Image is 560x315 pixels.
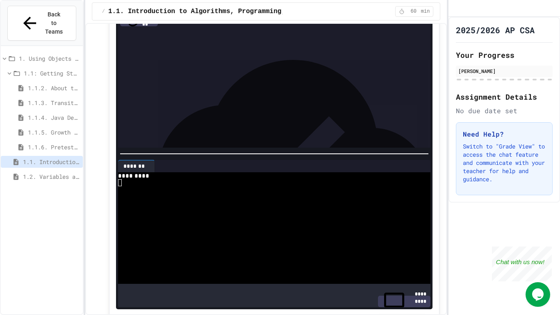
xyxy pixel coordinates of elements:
span: 1.1. Introduction to Algorithms, Programming, and Compilers [23,157,80,166]
div: No due date set [456,106,553,116]
h3: Need Help? [463,129,546,139]
span: 1.1.3. Transitioning from AP CSP to AP CSA [28,98,80,107]
button: Back to Teams [7,6,76,41]
span: 60 [407,8,420,15]
span: min [421,8,430,15]
span: 1.1.6. Pretest for the AP CSA Exam [28,143,80,151]
span: 1. Using Objects and Methods [19,54,80,63]
span: 1.1. Introduction to Algorithms, Programming, and Compilers [108,7,341,16]
h2: Assignment Details [456,91,553,103]
span: 1.2. Variables and Data Types [23,172,80,181]
span: 1.1.4. Java Development Environments [28,113,80,122]
h1: 2025/2026 AP CSA [456,24,535,36]
span: Back to Teams [44,10,64,36]
p: Switch to "Grade View" to access the chat feature and communicate with your teacher for help and ... [463,142,546,183]
div: [PERSON_NAME] [458,67,550,75]
span: 1.1: Getting Started [24,69,80,78]
span: / [102,8,105,15]
iframe: chat widget [526,282,552,307]
span: 1.1.5. Growth Mindset and Pair Programming [28,128,80,137]
h2: Your Progress [456,49,553,61]
span: 1.1.2. About the AP CSA Exam [28,84,80,92]
iframe: chat widget [492,247,552,281]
